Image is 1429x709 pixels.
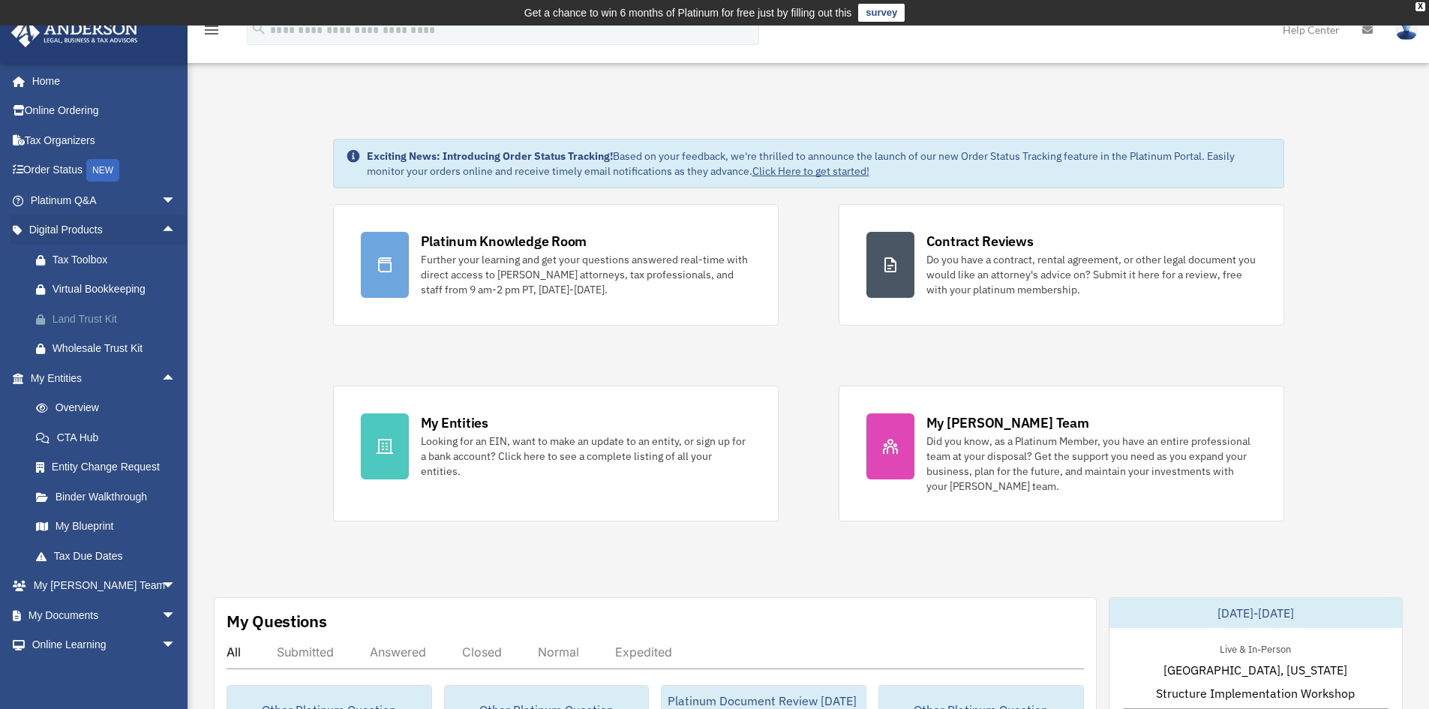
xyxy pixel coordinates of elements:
[11,66,191,96] a: Home
[926,413,1089,432] div: My [PERSON_NAME] Team
[21,482,199,512] a: Binder Walkthrough
[1415,2,1425,11] div: close
[21,334,199,364] a: Wholesale Trust Kit
[7,18,143,47] img: Anderson Advisors Platinum Portal
[333,204,779,326] a: Platinum Knowledge Room Further your learning and get your questions answered real-time with dire...
[161,630,191,661] span: arrow_drop_down
[11,215,199,245] a: Digital Productsarrow_drop_up
[421,434,751,479] div: Looking for an EIN, want to make an update to an entity, or sign up for a bank account? Click her...
[926,232,1034,251] div: Contract Reviews
[462,644,502,659] div: Closed
[227,610,327,632] div: My Questions
[53,339,180,358] div: Wholesale Trust Kit
[926,252,1256,297] div: Do you have a contract, rental agreement, or other legal document you would like an attorney's ad...
[1208,640,1303,656] div: Live & In-Person
[333,386,779,521] a: My Entities Looking for an EIN, want to make an update to an entity, or sign up for a bank accoun...
[53,251,180,269] div: Tax Toolbox
[370,644,426,659] div: Answered
[524,4,852,22] div: Get a chance to win 6 months of Platinum for free just by filling out this
[21,304,199,334] a: Land Trust Kit
[21,275,199,305] a: Virtual Bookkeeping
[53,310,180,329] div: Land Trust Kit
[839,204,1284,326] a: Contract Reviews Do you have a contract, rental agreement, or other legal document you would like...
[11,185,199,215] a: Platinum Q&Aarrow_drop_down
[752,164,869,178] a: Click Here to get started!
[11,363,199,393] a: My Entitiesarrow_drop_up
[421,252,751,297] div: Further your learning and get your questions answered real-time with direct access to [PERSON_NAM...
[161,363,191,394] span: arrow_drop_up
[538,644,579,659] div: Normal
[367,149,1271,179] div: Based on your feedback, we're thrilled to announce the launch of our new Order Status Tracking fe...
[858,4,905,22] a: survey
[11,630,199,660] a: Online Learningarrow_drop_down
[839,386,1284,521] a: My [PERSON_NAME] Team Did you know, as a Platinum Member, you have an entire professional team at...
[926,434,1256,494] div: Did you know, as a Platinum Member, you have an entire professional team at your disposal? Get th...
[11,125,199,155] a: Tax Organizers
[421,232,587,251] div: Platinum Knowledge Room
[21,393,199,423] a: Overview
[367,149,613,163] strong: Exciting News: Introducing Order Status Tracking!
[615,644,672,659] div: Expedited
[161,600,191,631] span: arrow_drop_down
[11,155,199,186] a: Order StatusNEW
[11,600,199,630] a: My Documentsarrow_drop_down
[161,571,191,602] span: arrow_drop_down
[21,541,199,571] a: Tax Due Dates
[421,413,488,432] div: My Entities
[251,20,267,37] i: search
[277,644,334,659] div: Submitted
[203,21,221,39] i: menu
[86,159,119,182] div: NEW
[21,512,199,542] a: My Blueprint
[203,26,221,39] a: menu
[11,571,199,601] a: My [PERSON_NAME] Teamarrow_drop_down
[1109,598,1402,628] div: [DATE]-[DATE]
[227,644,241,659] div: All
[21,452,199,482] a: Entity Change Request
[21,245,199,275] a: Tax Toolbox
[161,185,191,216] span: arrow_drop_down
[1163,661,1347,679] span: [GEOGRAPHIC_DATA], [US_STATE]
[11,96,199,126] a: Online Ordering
[1156,684,1355,702] span: Structure Implementation Workshop
[161,215,191,246] span: arrow_drop_up
[53,280,180,299] div: Virtual Bookkeeping
[1395,19,1418,41] img: User Pic
[21,422,199,452] a: CTA Hub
